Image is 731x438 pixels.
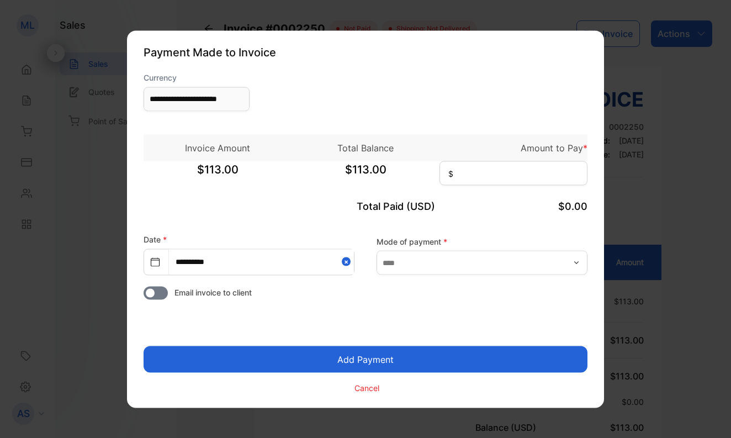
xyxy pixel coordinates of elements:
p: Total Balance [292,141,439,154]
button: Close [342,249,354,274]
span: Email invoice to client [174,286,252,298]
button: Add Payment [144,346,587,372]
p: Cancel [354,382,379,394]
p: Amount to Pay [439,141,587,154]
span: $ [448,167,453,179]
label: Mode of payment [377,236,587,247]
span: $113.00 [144,161,292,188]
label: Date [144,234,167,244]
button: Open LiveChat chat widget [9,4,42,38]
p: Payment Made to Invoice [144,44,587,60]
p: Total Paid (USD) [292,198,439,213]
span: $113.00 [292,161,439,188]
label: Currency [144,71,250,83]
p: Invoice Amount [144,141,292,154]
span: $0.00 [558,200,587,212]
